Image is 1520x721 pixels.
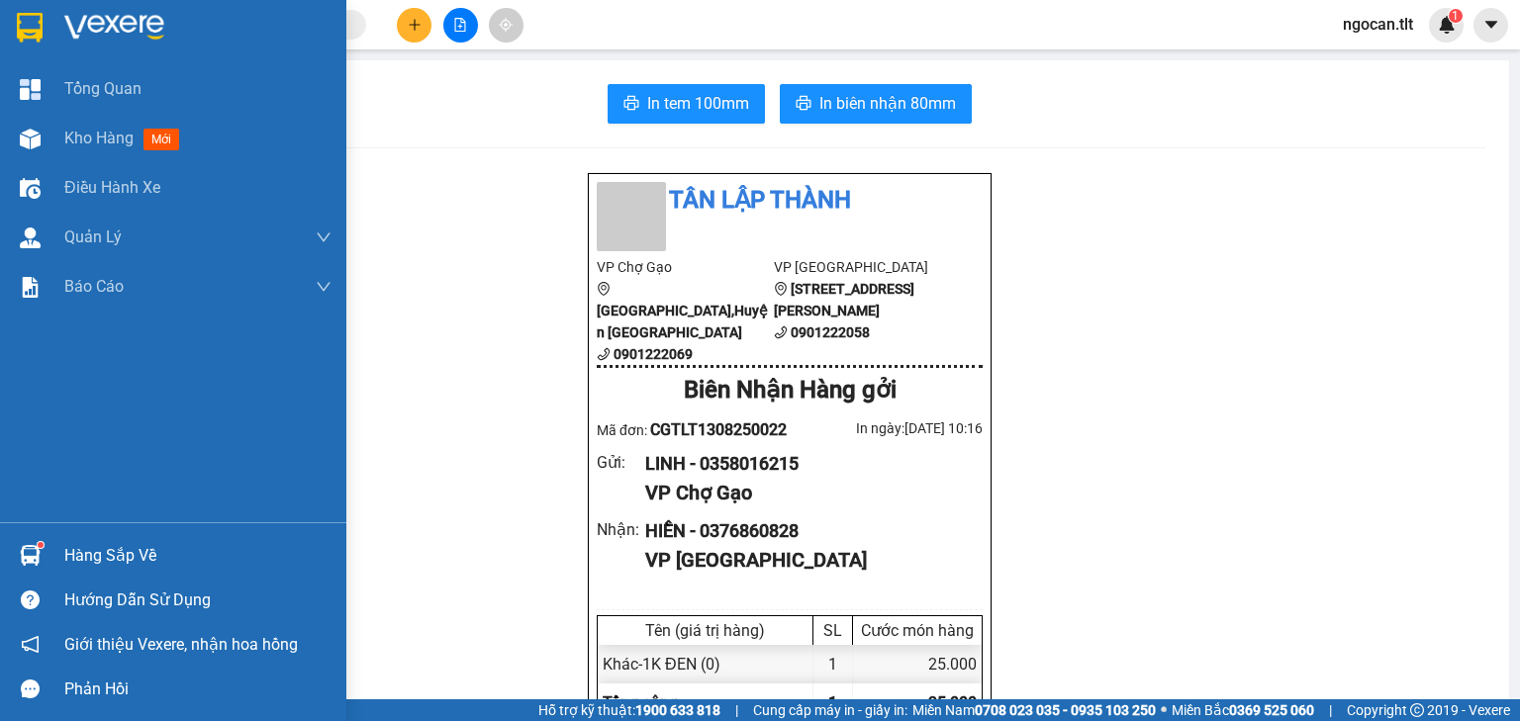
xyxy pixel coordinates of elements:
span: | [1329,699,1332,721]
div: 1 [813,645,853,683]
sup: 1 [38,542,44,548]
div: Hướng dẫn sử dụng [64,586,332,615]
span: Khác - 1K ĐEN (0) [603,655,720,674]
span: aim [499,18,513,32]
span: 1 [828,693,837,712]
li: VP Chợ Gạo [597,256,774,278]
div: VP [GEOGRAPHIC_DATA] [645,545,967,576]
span: Tổng Quan [64,76,142,101]
div: Chợ Gạo [11,141,440,194]
span: ⚪️ [1161,706,1167,714]
strong: 0369 525 060 [1229,702,1314,718]
button: plus [397,8,431,43]
img: warehouse-icon [20,178,41,199]
b: [GEOGRAPHIC_DATA],Huyện [GEOGRAPHIC_DATA] [597,303,768,340]
span: | [735,699,738,721]
span: plus [408,18,422,32]
span: 25.000 [928,693,977,712]
li: Tân Lập Thành [597,182,983,220]
span: CGTLT1308250022 [650,420,787,439]
span: down [316,229,332,245]
span: Quản Lý [64,225,122,249]
li: VP [GEOGRAPHIC_DATA] [774,256,951,278]
span: Cung cấp máy in - giấy in: [753,699,907,721]
span: down [316,279,332,295]
b: 0901222058 [791,324,870,340]
div: Tên (giá trị hàng) [603,621,807,640]
span: file-add [453,18,467,32]
span: Giới thiệu Vexere, nhận hoa hồng [64,632,298,657]
text: CGTLT1308250022 [92,94,360,129]
span: copyright [1410,703,1424,717]
span: message [21,679,40,698]
span: Miền Bắc [1172,699,1314,721]
div: Phản hồi [64,675,332,704]
span: Kho hàng [64,129,134,147]
span: question-circle [21,590,40,609]
span: caret-down [1482,16,1500,34]
strong: 1900 633 818 [635,702,720,718]
div: Hàng sắp về [64,541,332,571]
span: environment [774,282,788,296]
span: environment [597,282,611,296]
div: Nhận : [597,517,645,542]
div: Cước món hàng [858,621,977,640]
b: [STREET_ADDRESS][PERSON_NAME] [774,281,914,318]
div: In ngày: [DATE] 10:16 [790,417,983,439]
span: 1 [1452,9,1459,23]
button: printerIn biên nhận 80mm [780,84,972,124]
span: ngocan.tlt [1327,12,1429,37]
div: Mã đơn: [597,417,790,442]
div: Gửi : [597,450,645,475]
span: Báo cáo [64,274,124,299]
img: warehouse-icon [20,129,41,149]
span: phone [774,325,788,339]
span: notification [21,635,40,654]
div: Biên Nhận Hàng gởi [597,372,983,409]
div: LINH - 0358016215 [645,450,967,478]
img: warehouse-icon [20,545,41,566]
img: logo-vxr [17,13,43,43]
strong: 0708 023 035 - 0935 103 250 [975,702,1156,718]
img: warehouse-icon [20,227,41,248]
span: printer [796,95,811,114]
button: printerIn tem 100mm [608,84,765,124]
button: file-add [443,8,478,43]
img: dashboard-icon [20,79,41,100]
span: mới [143,129,179,150]
sup: 1 [1449,9,1463,23]
span: Điều hành xe [64,175,160,200]
span: Hỗ trợ kỹ thuật: [538,699,720,721]
div: VP Chợ Gạo [645,478,967,508]
b: 0901222069 [614,346,693,362]
img: icon-new-feature [1438,16,1456,34]
span: Miền Nam [912,699,1156,721]
div: SL [818,621,847,640]
button: aim [489,8,523,43]
span: In biên nhận 80mm [819,91,956,116]
span: printer [623,95,639,114]
span: Tổng cộng [603,693,678,712]
div: HIỀN - 0376860828 [645,517,967,545]
div: 25.000 [853,645,982,683]
button: caret-down [1473,8,1508,43]
span: In tem 100mm [647,91,749,116]
img: solution-icon [20,277,41,298]
span: phone [597,347,611,361]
